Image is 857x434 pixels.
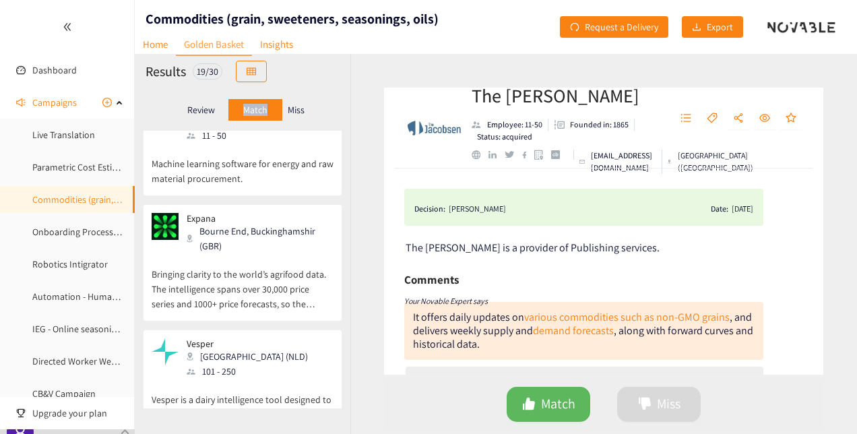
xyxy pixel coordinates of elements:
[152,143,334,186] p: Machine learning software for energy and raw material procurement.
[570,119,629,131] p: Founded in: 1865
[187,213,324,224] p: Expana
[32,387,96,400] a: CB&V Campaign
[187,224,332,253] div: Bourne End, Buckinghamshir (GBR)
[449,202,506,216] div: [PERSON_NAME]
[487,119,542,131] p: Employee: 11-50
[32,400,124,427] span: Upgrade your plan
[786,113,796,125] span: star
[404,296,488,306] i: Your Novable Expert says
[135,34,176,55] a: Home
[413,310,753,351] div: It offers daily updates on , and delivers weekly supply and , along with forward curves and histo...
[102,98,112,107] span: plus-circle
[16,408,26,418] span: trophy
[146,62,186,81] h2: Results
[193,63,222,80] div: 19 / 30
[187,128,271,143] div: 11 - 50
[414,202,445,216] span: Decision:
[505,151,521,158] a: twitter
[548,119,635,131] li: Founded in year
[247,67,256,77] span: table
[779,108,803,129] button: star
[657,394,680,414] span: Miss
[524,310,730,324] a: various commodities such as non-GMO grains
[32,323,168,335] a: IEG - Online seasoning monitoring
[522,151,535,158] a: facebook
[152,379,334,422] p: Vesper is a dairy intelligence tool designed to grow your business.
[32,129,95,141] a: Live Translation
[252,34,301,55] a: Insights
[176,34,252,56] a: Golden Basket
[16,98,26,107] span: sound
[507,387,590,422] button: likeMatch
[187,338,308,349] p: Vesper
[146,9,439,28] h1: Commodities (grain, sweeteners, seasonings, oils)
[32,89,77,116] span: Campaigns
[477,131,532,143] p: Status: acquired
[668,150,757,174] div: [GEOGRAPHIC_DATA] ([GEOGRAPHIC_DATA])
[753,108,777,129] button: eye
[472,131,532,143] li: Status
[533,323,614,338] a: demand forecasts
[674,108,698,129] button: unordered-list
[707,113,718,125] span: tag
[187,349,316,364] div: [GEOGRAPHIC_DATA] (NLD)
[726,108,751,129] button: share-alt
[32,290,154,303] a: Automation - Humanoid Hand
[152,213,179,240] img: Snapshot of the company's website
[63,22,72,32] span: double-left
[707,20,733,34] span: Export
[759,113,770,125] span: eye
[236,61,267,82] button: table
[692,22,701,33] span: download
[187,104,215,115] p: Review
[551,150,568,159] a: crunchbase
[522,397,536,412] span: like
[617,387,701,422] button: dislikeMiss
[406,241,660,255] span: The [PERSON_NAME] is a provider of Publishing services.
[472,82,658,109] h2: The [PERSON_NAME]
[790,369,857,434] iframe: Chat Widget
[288,104,305,115] p: Miss
[152,253,334,311] p: Bringing clarity to the world’s agrifood data. The intelligence spans over 30,000 price series an...
[534,150,551,160] a: google maps
[32,161,141,173] a: Parametric Cost Estimation
[404,270,459,290] h6: Comments
[472,119,548,131] li: Employees
[32,355,208,367] a: Directed Worker Wearables – Manufacturing
[32,193,230,206] a: Commodities (grain, sweeteners, seasonings, oils)
[472,150,488,159] a: website
[187,364,316,379] div: 101 - 250
[32,258,108,270] a: Robotics Intigrator
[638,397,652,412] span: dislike
[243,104,267,115] p: Match
[585,20,658,34] span: Request a Delivery
[732,202,753,216] div: [DATE]
[560,16,668,38] button: redoRequest a Delivery
[32,64,77,76] a: Dashboard
[570,22,579,33] span: redo
[700,108,724,129] button: tag
[488,151,505,159] a: linkedin
[32,226,138,238] a: Onboarding Process Mgmt
[152,338,179,365] img: Snapshot of the company's website
[733,113,744,125] span: share-alt
[680,113,691,125] span: unordered-list
[408,101,462,155] img: Company Logo
[711,202,728,216] span: Date:
[541,394,575,414] span: Match
[682,16,743,38] button: downloadExport
[591,150,656,174] p: [EMAIL_ADDRESS][DOMAIN_NAME]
